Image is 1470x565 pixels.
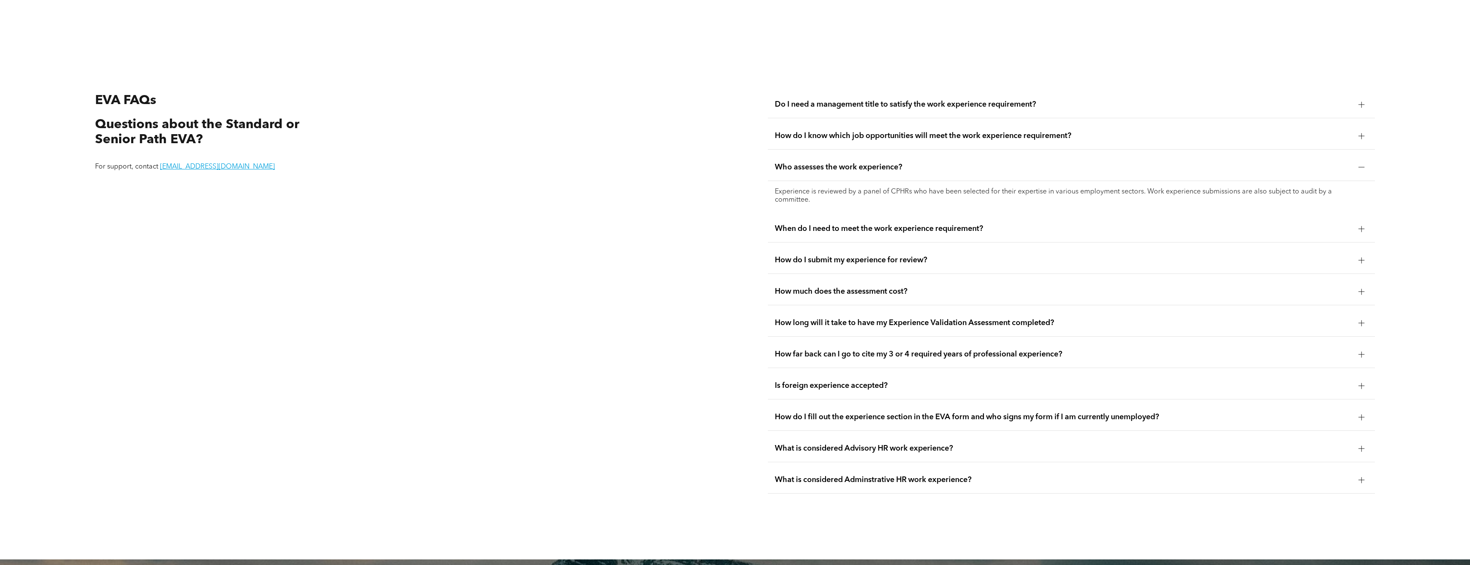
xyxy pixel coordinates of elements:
span: What is considered Advisory HR work experience? [775,444,1352,453]
span: For support, contact [95,163,158,170]
span: EVA FAQs [95,94,156,107]
span: How long will it take to have my Experience Validation Assessment completed? [775,318,1352,328]
span: Do I need a management title to satisfy the work experience requirement? [775,100,1352,109]
span: How much does the assessment cost? [775,287,1352,296]
span: How do I know which job opportunities will meet the work experience requirement? [775,131,1352,141]
p: Experience is reviewed by a panel of CPHRs who have been selected for their expertise in various ... [775,188,1368,204]
a: [EMAIL_ADDRESS][DOMAIN_NAME] [160,163,275,170]
span: How do I submit my experience for review? [775,255,1352,265]
span: Questions about the Standard or Senior Path EVA? [95,118,299,146]
span: How do I fill out the experience section in the EVA form and who signs my form if I am currently ... [775,412,1352,422]
span: What is considered Adminstrative HR work experience? [775,475,1352,485]
span: How far back can I go to cite my 3 or 4 required years of professional experience? [775,350,1352,359]
span: Who assesses the work experience? [775,163,1352,172]
span: Is foreign experience accepted? [775,381,1352,390]
span: When do I need to meet the work experience requirement? [775,224,1352,233]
